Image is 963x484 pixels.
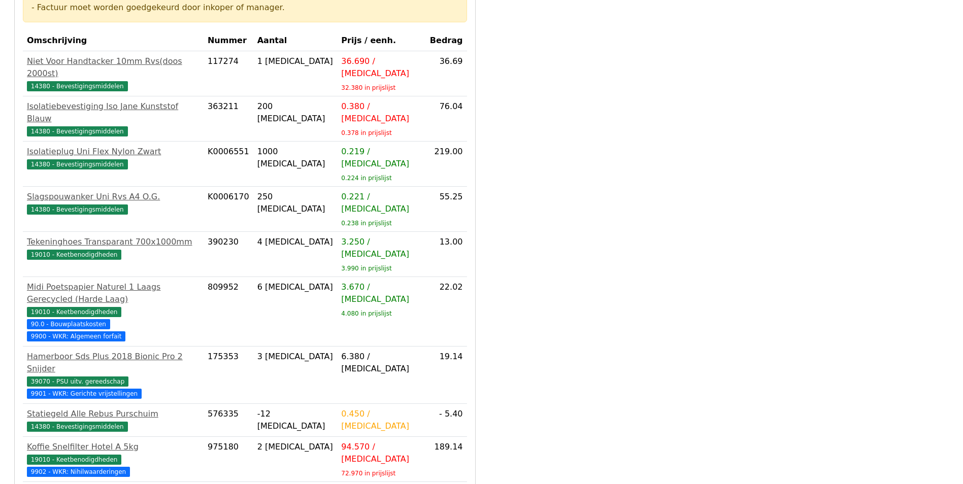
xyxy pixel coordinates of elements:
sub: 72.970 in prijslijst [341,470,395,477]
th: Aantal [253,30,338,51]
td: 22.02 [426,277,467,347]
td: 390230 [204,232,253,277]
a: Slagspouwanker Uni Rvs A4 O.G.14380 - Bevestigingsmiddelen [27,191,200,215]
div: 200 [MEDICAL_DATA] [257,100,334,125]
span: 90.0 - Bouwplaatskosten [27,319,110,329]
span: 9901 - WKR: Gerichte vrijstellingen [27,389,142,399]
td: 55.25 [426,187,467,232]
td: 36.69 [426,51,467,96]
sub: 0.224 in prijslijst [341,175,391,182]
sub: 3.990 in prijslijst [341,265,391,272]
td: 13.00 [426,232,467,277]
span: 19010 - Keetbenodigdheden [27,250,121,260]
div: 250 [MEDICAL_DATA] [257,191,334,215]
th: Prijs / eenh. [337,30,426,51]
span: 39070 - PSU uitv. gereedschap [27,376,128,387]
div: Niet Voor Handtacker 10mm Rvs(doos 2000st) [27,55,200,80]
div: - Factuur moet worden goedgekeurd door inkoper of manager. [31,2,458,14]
div: Tekeninghoes Transparant 700x1000mm [27,236,200,248]
div: 3.250 / [MEDICAL_DATA] [341,236,422,260]
a: Niet Voor Handtacker 10mm Rvs(doos 2000st)14380 - Bevestigingsmiddelen [27,55,200,92]
td: 219.00 [426,142,467,187]
span: 14380 - Bevestigingsmiddelen [27,81,128,91]
div: 36.690 / [MEDICAL_DATA] [341,55,422,80]
a: Koffie Snelfilter Hotel A 5kg19010 - Keetbenodigdheden 9902 - WKR: Nihilwaarderingen [27,441,200,477]
div: -12 [MEDICAL_DATA] [257,408,334,432]
div: 6.380 / [MEDICAL_DATA] [341,351,422,375]
th: Bedrag [426,30,467,51]
a: Hamerboor Sds Plus 2018 Bionic Pro 2 Snijder39070 - PSU uitv. gereedschap 9901 - WKR: Gerichte vr... [27,351,200,399]
td: - 5.40 [426,404,467,437]
td: 363211 [204,96,253,142]
span: 14380 - Bevestigingsmiddelen [27,159,128,169]
div: 0.221 / [MEDICAL_DATA] [341,191,422,215]
a: Isolatieplug Uni Flex Nylon Zwart14380 - Bevestigingsmiddelen [27,146,200,170]
div: Isolatiebevestiging Iso Jane Kunststof Blauw [27,100,200,125]
td: 117274 [204,51,253,96]
td: 576335 [204,404,253,437]
a: Midi Poetspapier Naturel 1 Laags Gerecycled (Harde Laag)19010 - Keetbenodigdheden 90.0 - Bouwplaa... [27,281,200,342]
div: 1000 [MEDICAL_DATA] [257,146,334,170]
td: 19.14 [426,347,467,404]
div: Statiegeld Alle Rebus Purschuim [27,408,200,420]
span: 14380 - Bevestigingsmiddelen [27,422,128,432]
td: 76.04 [426,96,467,142]
div: 4 [MEDICAL_DATA] [257,236,334,248]
th: Omschrijving [23,30,204,51]
td: K0006551 [204,142,253,187]
div: Isolatieplug Uni Flex Nylon Zwart [27,146,200,158]
sub: 32.380 in prijslijst [341,84,395,91]
div: Midi Poetspapier Naturel 1 Laags Gerecycled (Harde Laag) [27,281,200,305]
div: 3.670 / [MEDICAL_DATA] [341,281,422,305]
div: Slagspouwanker Uni Rvs A4 O.G. [27,191,200,203]
div: 0.219 / [MEDICAL_DATA] [341,146,422,170]
td: 809952 [204,277,253,347]
span: 19010 - Keetbenodigdheden [27,307,121,317]
div: Hamerboor Sds Plus 2018 Bionic Pro 2 Snijder [27,351,200,375]
sub: 0.378 in prijslijst [341,129,391,136]
a: Tekeninghoes Transparant 700x1000mm19010 - Keetbenodigdheden [27,236,200,260]
th: Nummer [204,30,253,51]
a: Isolatiebevestiging Iso Jane Kunststof Blauw14380 - Bevestigingsmiddelen [27,100,200,137]
span: 9900 - WKR: Algemeen forfait [27,331,125,341]
span: 19010 - Keetbenodigdheden [27,455,121,465]
td: K0006170 [204,187,253,232]
div: 1 [MEDICAL_DATA] [257,55,334,67]
div: 2 [MEDICAL_DATA] [257,441,334,453]
td: 975180 [204,437,253,482]
div: 0.380 / [MEDICAL_DATA] [341,100,422,125]
span: 14380 - Bevestigingsmiddelen [27,204,128,215]
div: 6 [MEDICAL_DATA] [257,281,334,293]
div: 3 [MEDICAL_DATA] [257,351,334,363]
sub: 4.080 in prijslijst [341,310,391,317]
sub: 0.238 in prijslijst [341,220,391,227]
td: 189.14 [426,437,467,482]
span: 14380 - Bevestigingsmiddelen [27,126,128,136]
div: Koffie Snelfilter Hotel A 5kg [27,441,200,453]
td: 175353 [204,347,253,404]
div: 94.570 / [MEDICAL_DATA] [341,441,422,465]
span: 9902 - WKR: Nihilwaarderingen [27,467,130,477]
a: Statiegeld Alle Rebus Purschuim14380 - Bevestigingsmiddelen [27,408,200,432]
div: 0.450 / [MEDICAL_DATA] [341,408,422,432]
